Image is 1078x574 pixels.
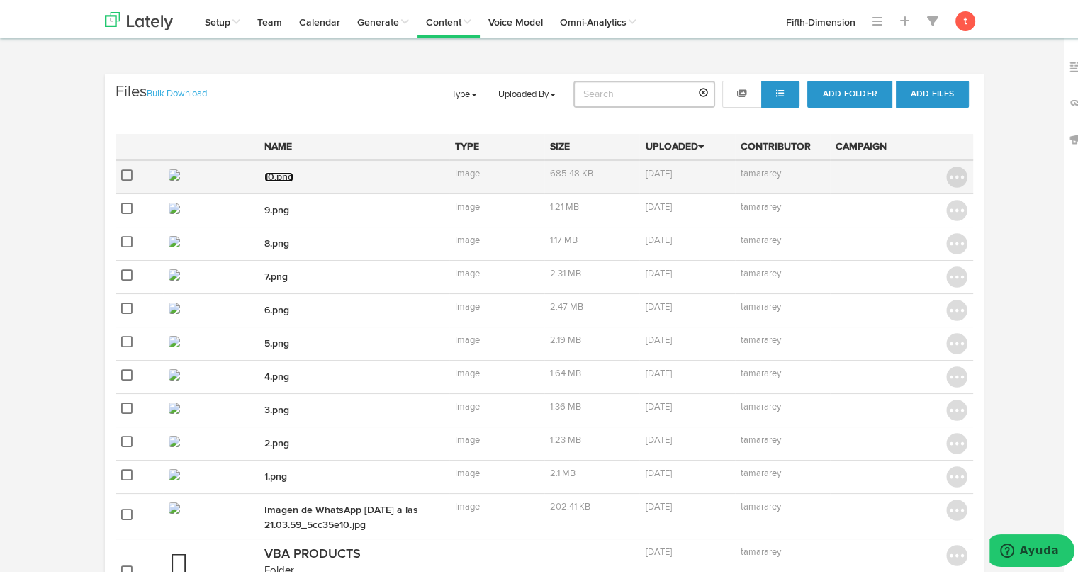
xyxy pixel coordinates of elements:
[741,333,781,342] span: tamararey
[946,230,967,252] img: icon_menu_button.svg
[264,545,361,558] strong: VBA PRODUCTS
[455,366,480,376] span: Image
[550,139,570,149] a: Size
[741,139,811,149] a: Contributor
[264,303,289,313] a: 6.png
[455,433,480,442] span: Image
[169,167,180,178] img: 9TeVV4KSTjygoeUaaCE1
[264,369,289,379] a: 4.png
[741,167,781,176] span: tamararey
[550,333,581,342] span: 2.19 MB
[455,333,480,342] span: Image
[645,233,671,242] span: [DATE]
[946,197,967,218] img: icon_menu_button.svg
[169,200,180,211] img: 1k5BXq7MRou2bIH22KQ6
[264,403,289,412] a: 3.png
[455,167,480,176] span: Image
[741,366,781,376] span: tamararey
[550,233,578,242] span: 1.17 MB
[264,336,289,346] a: 5.png
[645,433,671,442] span: [DATE]
[169,466,180,478] img: 5j7B6Y2TjCDNnkk94zVo
[645,366,671,376] span: [DATE]
[550,400,581,409] span: 1.36 MB
[441,78,488,106] a: Type
[645,300,671,309] span: [DATE]
[836,139,887,149] a: Campaign
[550,466,576,475] span: 2.1 MB
[169,400,180,411] img: n0gTdnrRRS2DMEvBKN3g
[264,236,289,246] a: 8.png
[169,233,180,244] img: 4oiZyDJzQLm3PuLAI2NR
[550,167,593,176] span: 685.48 KB
[807,78,892,105] button: Add Folder
[645,200,671,209] span: [DATE]
[264,139,292,149] a: Name
[488,78,566,106] a: Uploaded By
[264,502,418,527] a: Imagen de WhatsApp [DATE] a las 21.03.59_5cc35e10.jpg
[946,397,967,418] img: icon_menu_button.svg
[169,433,180,444] img: p6pwyJNJRbaFysFIKoFl
[989,531,1074,567] iframe: Abre un widget desde donde se puede obtener más información
[169,366,180,378] img: LfNwIf6wRaqwPSNkMLwz
[169,500,180,511] img: IKapLW84QwmsJRBT9KZr
[550,433,581,442] span: 1.23 MB
[550,200,579,209] span: 1.21 MB
[147,86,207,96] a: Bulk Download
[455,139,479,149] a: Type
[946,430,967,451] img: icon_menu_button.svg
[455,266,480,276] span: Image
[946,364,967,385] img: icon_menu_button.svg
[264,169,293,179] a: 10.png
[645,400,671,409] span: [DATE]
[550,366,581,376] span: 1.64 MB
[741,266,781,276] span: tamararey
[264,203,289,213] a: 9.png
[550,266,581,276] span: 2.31 MB
[896,78,969,105] button: Add Files
[455,466,480,475] span: Image
[105,9,173,28] img: logo_lately_bg_light.svg
[741,545,781,554] span: tamararey
[573,78,715,105] input: Search
[645,266,671,276] span: [DATE]
[264,563,294,573] span: Folder
[169,300,180,311] img: G7zQNot4Ti2zxln7dnq7
[264,436,289,446] a: 2.png
[645,139,704,149] a: Uploaded
[946,164,967,185] img: icon_menu_button.svg
[645,466,671,475] span: [DATE]
[955,9,975,28] button: t
[741,300,781,309] span: tamararey
[455,500,480,509] span: Image
[455,200,480,209] span: Image
[455,400,480,409] span: Image
[946,463,967,485] img: icon_menu_button.svg
[550,500,590,509] span: 202.41 KB
[946,330,967,351] img: icon_menu_button.svg
[946,264,967,285] img: icon_menu_button.svg
[169,333,180,344] img: 7kl8sQHTQ2WREOCRmIwF
[741,400,781,409] span: tamararey
[169,266,180,278] img: A2csvhYQTHqABG8TN9vC
[550,300,583,309] span: 2.47 MB
[116,78,215,101] h3: Files
[264,469,287,479] a: 1.png
[946,297,967,318] img: icon_menu_button.svg
[645,167,671,176] span: [DATE]
[741,433,781,442] span: tamararey
[645,545,671,554] span: [DATE]
[264,269,288,279] a: 7.png
[455,233,480,242] span: Image
[645,333,671,342] span: [DATE]
[741,233,781,242] span: tamararey
[741,466,781,475] span: tamararey
[946,497,967,518] img: icon_menu_button.svg
[946,542,967,563] img: icon_menu_button.svg
[741,500,781,509] span: tamararey
[455,300,480,309] span: Image
[645,500,671,509] span: [DATE]
[741,200,781,209] span: tamararey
